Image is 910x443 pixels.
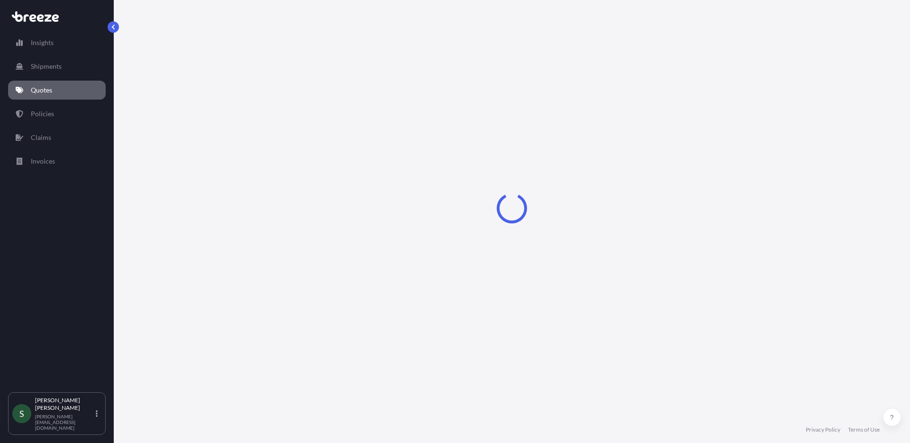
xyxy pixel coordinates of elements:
[8,104,106,123] a: Policies
[31,62,62,71] p: Shipments
[35,414,94,431] p: [PERSON_NAME][EMAIL_ADDRESS][DOMAIN_NAME]
[31,38,54,47] p: Insights
[8,128,106,147] a: Claims
[8,152,106,171] a: Invoices
[19,409,24,418] span: S
[31,85,52,95] p: Quotes
[806,426,840,434] a: Privacy Policy
[31,133,51,142] p: Claims
[8,81,106,100] a: Quotes
[31,109,54,119] p: Policies
[848,426,880,434] a: Terms of Use
[35,397,94,412] p: [PERSON_NAME] [PERSON_NAME]
[8,57,106,76] a: Shipments
[31,157,55,166] p: Invoices
[8,33,106,52] a: Insights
